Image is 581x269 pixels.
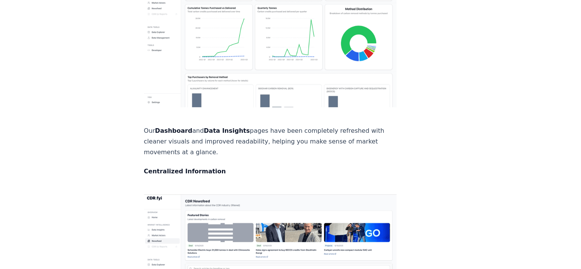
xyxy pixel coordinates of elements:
[204,127,250,134] strong: Data Insights
[144,126,397,158] p: Our and pages have been completely refreshed with cleaner visuals and improved readability, helpi...
[155,127,193,134] strong: Dashboard
[144,168,226,175] strong: Centralized Information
